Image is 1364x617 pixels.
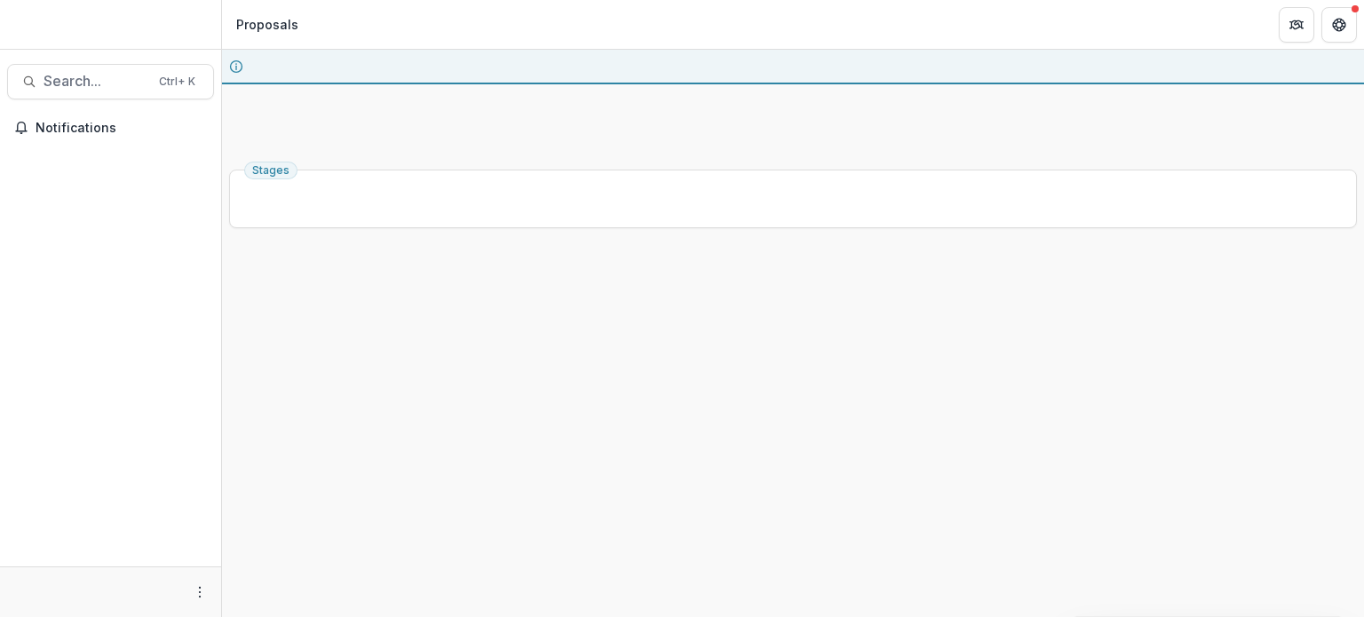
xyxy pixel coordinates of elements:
button: More [189,581,210,603]
span: Stages [252,164,289,177]
button: Partners [1279,7,1314,43]
span: Search... [44,73,148,90]
button: Search... [7,64,214,99]
nav: breadcrumb [229,12,305,37]
div: Ctrl + K [155,72,199,91]
div: Proposals [236,15,298,34]
button: Notifications [7,114,214,142]
span: Notifications [36,121,207,136]
button: Get Help [1321,7,1357,43]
